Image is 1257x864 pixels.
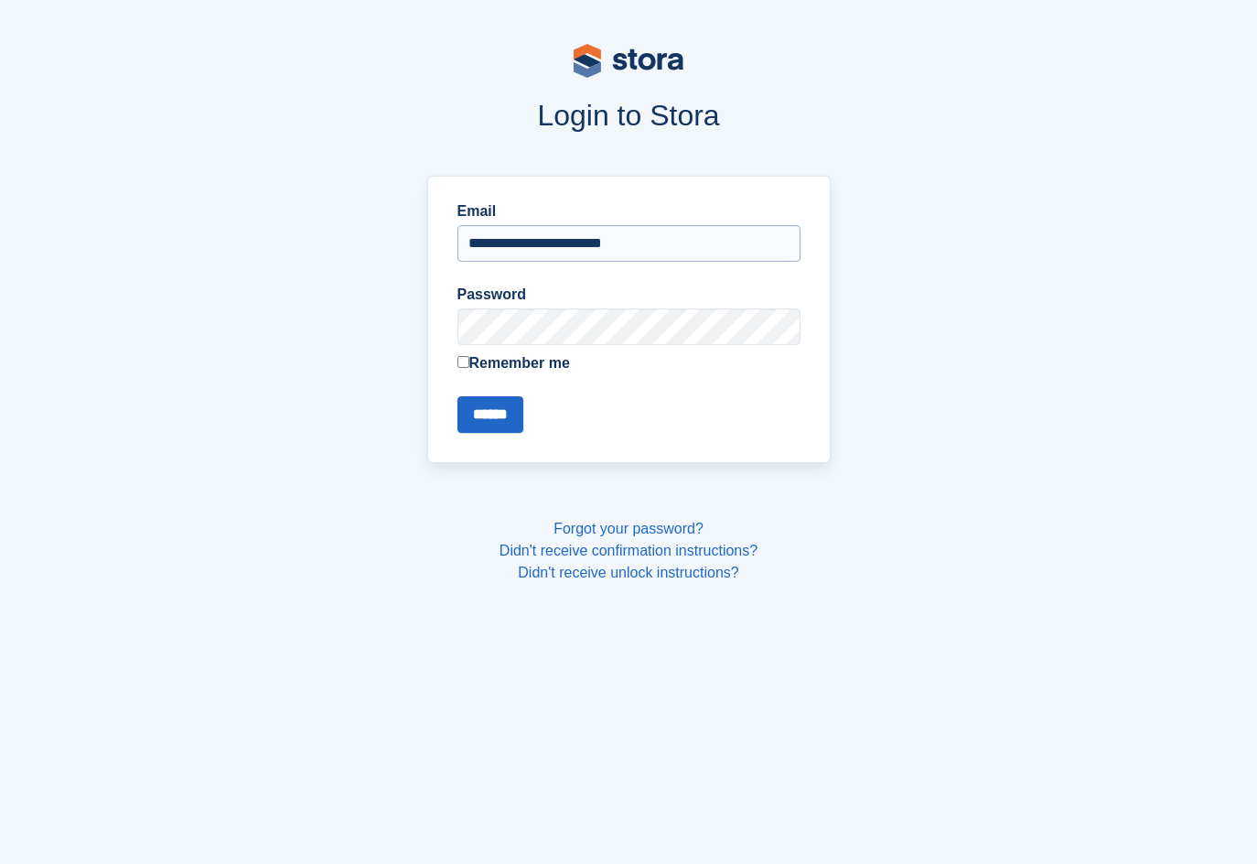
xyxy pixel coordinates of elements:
[500,543,757,558] a: Didn't receive confirmation instructions?
[553,521,704,536] a: Forgot your password?
[457,284,800,306] label: Password
[457,356,469,368] input: Remember me
[518,565,738,580] a: Didn't receive unlock instructions?
[129,99,1128,132] h1: Login to Stora
[457,352,800,374] label: Remember me
[574,44,683,78] img: stora-logo-53a41332b3708ae10de48c4981b4e9114cc0af31d8433b30ea865607fb682f29.svg
[457,200,800,222] label: Email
